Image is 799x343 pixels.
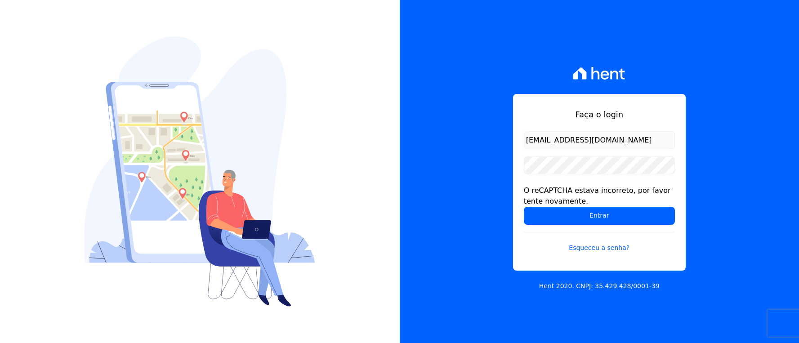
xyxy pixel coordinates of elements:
h1: Faça o login [524,108,675,120]
div: O reCAPTCHA estava incorreto, por favor tente novamente. [524,185,675,207]
input: Entrar [524,207,675,225]
input: Email [524,131,675,149]
a: Esqueceu a senha? [524,232,675,253]
img: Login [84,36,315,307]
p: Hent 2020. CNPJ: 35.429.428/0001-39 [539,281,660,291]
